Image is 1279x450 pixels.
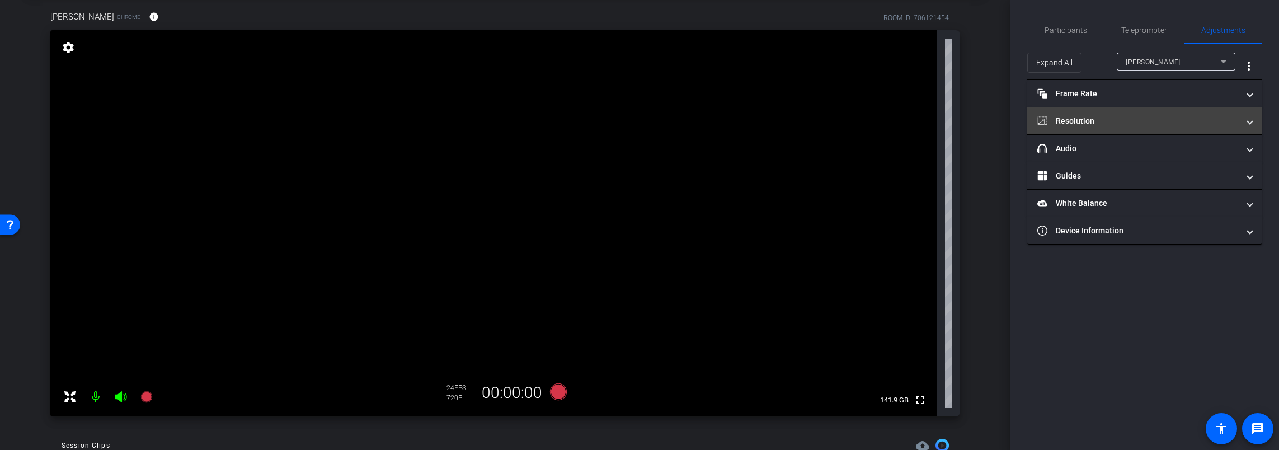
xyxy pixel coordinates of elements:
[1121,26,1167,34] span: Teleprompter
[1037,225,1239,237] mat-panel-title: Device Information
[1037,143,1239,154] mat-panel-title: Audio
[454,384,466,392] span: FPS
[1027,135,1262,162] mat-expansion-panel-header: Audio
[1037,198,1239,209] mat-panel-title: White Balance
[1037,88,1239,100] mat-panel-title: Frame Rate
[117,13,140,21] span: Chrome
[1235,53,1262,79] button: More Options for Adjustments Panel
[1215,422,1228,435] mat-icon: accessibility
[1027,53,1081,73] button: Expand All
[1027,190,1262,217] mat-expansion-panel-header: White Balance
[50,11,114,23] span: [PERSON_NAME]
[876,393,913,407] span: 141.9 GB
[474,383,549,402] div: 00:00:00
[149,12,159,22] mat-icon: info
[883,13,949,23] div: ROOM ID: 706121454
[1251,422,1264,435] mat-icon: message
[1027,162,1262,189] mat-expansion-panel-header: Guides
[1201,26,1245,34] span: Adjustments
[1027,80,1262,107] mat-expansion-panel-header: Frame Rate
[1037,170,1239,182] mat-panel-title: Guides
[1027,217,1262,244] mat-expansion-panel-header: Device Information
[914,393,927,407] mat-icon: fullscreen
[1036,52,1073,73] span: Expand All
[1045,26,1087,34] span: Participants
[446,383,474,392] div: 24
[60,41,76,54] mat-icon: settings
[1126,58,1181,66] span: [PERSON_NAME]
[446,393,474,402] div: 720P
[1037,115,1239,127] mat-panel-title: Resolution
[1027,107,1262,134] mat-expansion-panel-header: Resolution
[1242,59,1256,73] mat-icon: more_vert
